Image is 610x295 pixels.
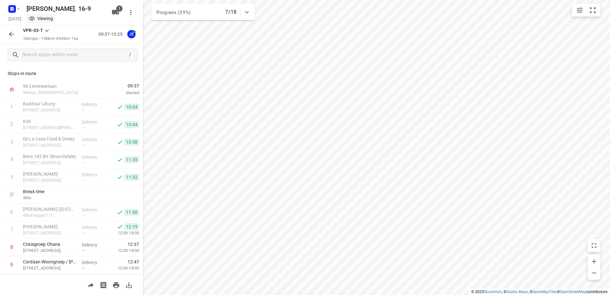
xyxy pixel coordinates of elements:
div: 4 [10,156,13,163]
span: 12:19 [124,223,139,230]
p: Cordaan Woongroep / Sandra Cordaan Woongroep F&G [23,259,77,265]
span: 10:04 [124,121,139,128]
p: Delivery [82,101,105,108]
p: De La Casa Food & Drinks [23,136,77,142]
a: OpenStreetMap [560,290,586,294]
span: — [82,248,85,253]
p: 372 Krijn Taconiskade, Amsterdam [23,125,77,131]
p: 7/18 [225,8,236,16]
p: Stops in route [8,70,135,77]
p: Delivery [82,224,105,231]
p: Started [97,90,139,96]
p: [PERSON_NAME] [23,223,77,230]
p: [PERSON_NAME] [23,171,77,177]
input: Search stops within route [22,50,127,60]
a: OpenMapTiles [532,290,557,294]
p: 12:00-18:00 [108,230,139,236]
span: 10:58 [124,139,139,145]
span: — [82,160,85,165]
p: 30 m [23,195,77,201]
div: 1 [10,104,13,110]
div: You are currently in view mode. To make any changes, go to edit project. [29,15,53,22]
p: Delivery [82,207,105,213]
p: 12:00-18:00 [108,265,139,271]
div: small contained button group [572,4,600,17]
p: [STREET_ADDRESS] [23,107,77,113]
p: 12:00-18:00 [108,247,139,254]
span: 1 [116,5,123,12]
span: — [82,213,85,218]
p: [STREET_ADDRESS], [23,142,77,148]
p: Delivery [82,259,105,266]
svg: Done [117,121,123,128]
p: 18 stops • 196km • 6h49m • 16u [23,36,78,42]
span: — [82,231,85,235]
p: Delivery [82,154,105,160]
p: Albatrospad 111, [23,212,77,219]
span: 11:52 [124,174,139,180]
div: 9 [10,262,13,268]
p: [STREET_ADDRESS], [23,247,77,254]
span: 10:04 [124,104,139,110]
svg: Done [117,209,123,216]
span: — [82,178,85,183]
p: Break time [23,188,77,195]
div: 3 [10,139,13,145]
span: 12:47 [128,259,139,265]
p: [STREET_ADDRESS], [23,230,77,236]
div: 2 [10,121,13,127]
span: — [82,143,85,147]
span: Download route [123,282,135,288]
p: [STREET_ADDRESS], [23,177,77,184]
svg: Done [117,174,123,180]
div: 7 [10,227,13,233]
p: Koh [23,118,77,125]
span: 09:37 [97,83,139,89]
button: Map settings [573,4,586,17]
p: Weesp, [GEOGRAPHIC_DATA] [23,89,89,96]
span: Print route [110,282,123,288]
span: Print shipping labels [97,282,110,288]
p: Delivery [82,136,105,143]
p: 09:37-15:25 [99,31,125,38]
div: / [127,51,134,58]
div: 8 [10,244,13,250]
svg: Done [117,139,123,145]
span: 11:56 [124,209,139,216]
p: [STREET_ADDRESS], [23,160,77,166]
p: Delivery [82,119,105,125]
p: [PERSON_NAME] ([GEOGRAPHIC_DATA]) [23,206,77,212]
div: 5 [10,174,13,180]
svg: Done [117,156,123,163]
svg: Done [117,223,123,230]
a: Stadia Maps [506,290,528,294]
span: — [82,266,85,270]
span: — [82,125,85,130]
button: Fit zoom [586,4,599,17]
span: Progress (39%) [156,10,190,15]
a: Routetitan [484,290,502,294]
span: 12:37 [128,241,139,247]
p: Bens 102 BV (Brunchdale) [23,153,77,160]
p: Kaddour IJburg [23,101,77,107]
li: © 2025 , © , © © contributors [471,290,607,294]
p: Crisisgroep Ohana [23,241,77,247]
p: VPR-03-T [23,27,43,34]
p: 9b Eemmeerlaan [23,83,89,89]
p: Delivery [82,171,105,178]
div: 6 [10,209,13,215]
span: Share route [84,282,97,288]
span: 11:35 [124,156,139,163]
button: 1 [109,6,122,19]
p: [STREET_ADDRESS], [23,265,77,271]
span: — [82,108,85,112]
p: Delivery [82,242,105,248]
div: Progress (39%)7/18 [151,4,255,20]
